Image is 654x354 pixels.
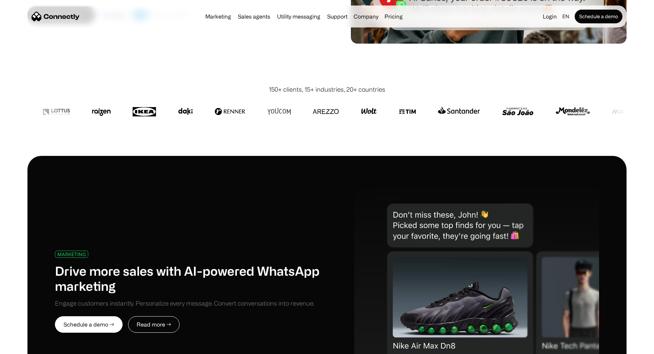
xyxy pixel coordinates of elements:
[128,316,180,333] a: Read more →
[55,263,327,293] h1: Drive more sales with AI-powered WhatsApp marketing
[560,12,573,21] div: en
[7,341,41,352] aside: Language selected: English
[55,299,314,308] div: Engage customers instantly. Personalize every message. Convert conversations into revenue.
[352,12,380,21] div: Company
[575,10,622,23] a: Schedule a demo
[57,252,86,257] div: MARKETING
[269,85,385,94] div: 150+ clients, 15+ industries, 20+ countries
[274,14,323,19] a: Utility messaging
[382,14,405,19] a: Pricing
[562,12,569,21] div: en
[203,14,234,19] a: Marketing
[32,11,80,22] a: home
[540,12,560,21] a: Login
[354,12,378,21] div: Company
[235,14,273,19] a: Sales agents
[324,14,350,19] a: Support
[55,316,123,333] a: Schedule a demo →
[14,342,41,352] ul: Language list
